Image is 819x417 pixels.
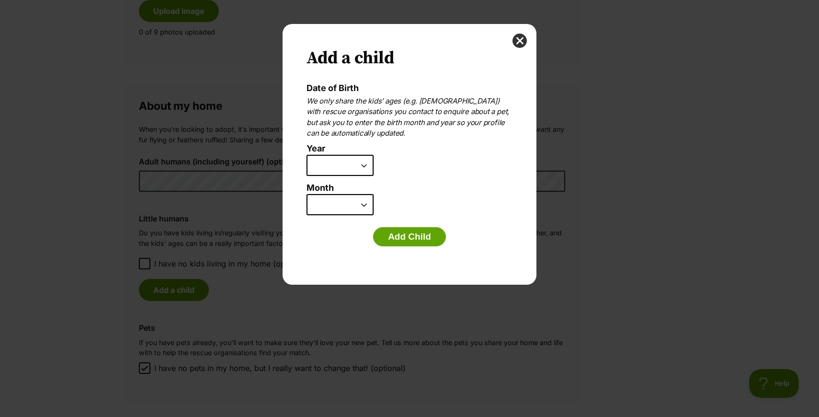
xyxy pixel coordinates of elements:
label: Month [307,183,512,193]
button: Add Child [373,227,446,246]
label: Year [307,144,508,154]
label: Date of Birth [307,83,359,93]
p: We only share the kids’ ages (e.g. [DEMOGRAPHIC_DATA]) with rescue organisations you contact to e... [307,96,512,139]
h2: Add a child [307,48,512,69]
button: close [512,34,527,48]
